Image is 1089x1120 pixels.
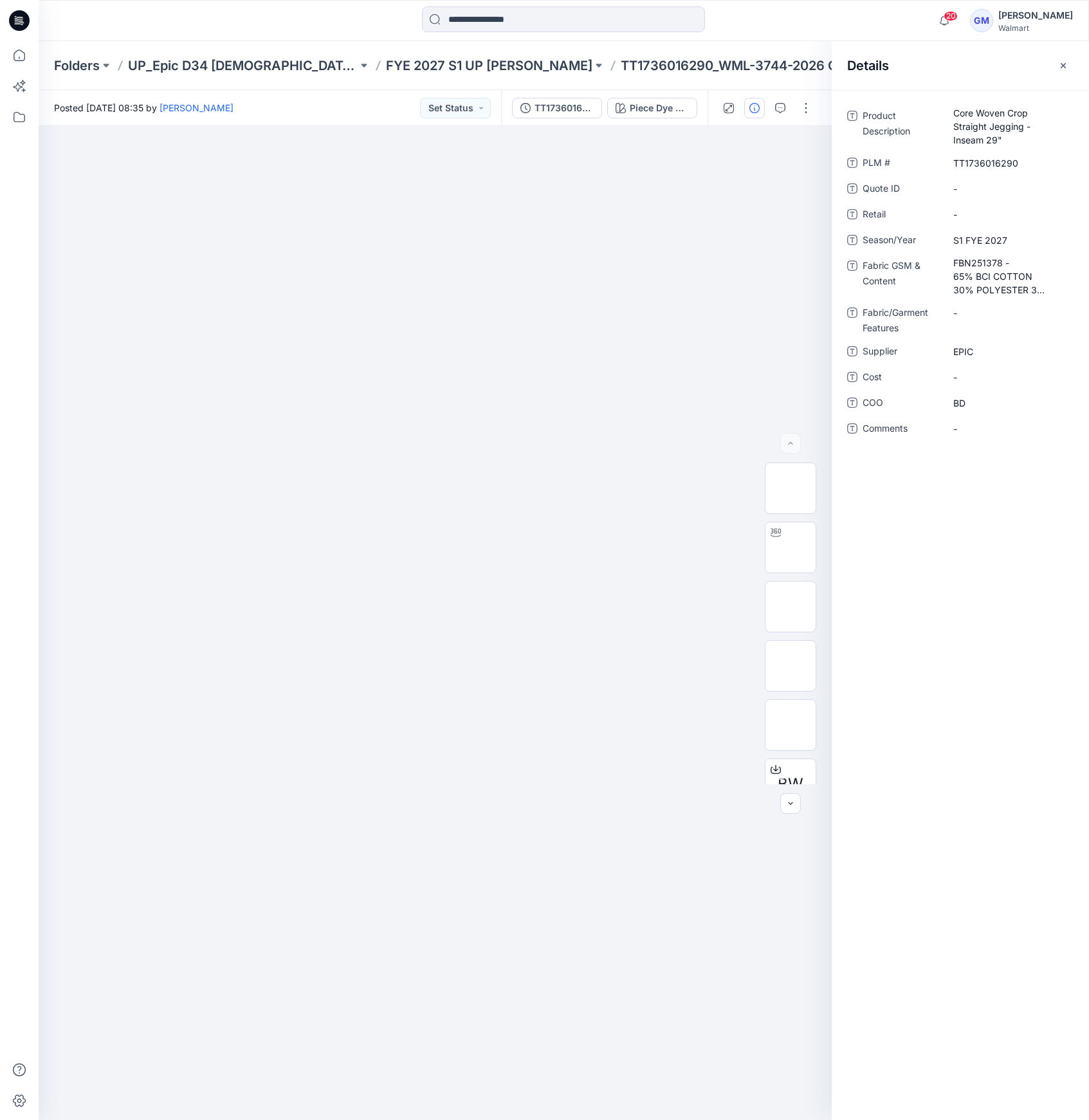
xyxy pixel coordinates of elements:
span: Quote ID [863,181,940,199]
span: EPIC [953,345,1065,358]
span: Fabric/Garment Features [863,305,940,336]
span: - [953,371,1065,384]
span: Posted [DATE] 08:35 by [54,101,233,115]
span: Supplier [863,344,940,362]
span: PLM # [863,155,940,173]
h2: Details [847,58,889,73]
span: TT1736016290 [953,156,1065,170]
div: Piece Dye Black Soot [630,101,689,115]
span: BD [953,396,1065,410]
a: Folders [54,57,100,75]
a: [PERSON_NAME] [160,102,233,113]
a: UP_Epic D34 [DEMOGRAPHIC_DATA] Bottoms [128,57,358,75]
span: - [953,306,1065,320]
span: BW [778,773,803,796]
span: Fabric GSM & Content [863,258,940,297]
span: Product Description [863,108,940,147]
div: TT1736016290_WML-3744-2026-Core Woven Crop Straight Jegging_Size 6 [535,101,594,115]
button: Details [744,98,765,118]
button: Piece Dye Black Soot [607,98,697,118]
span: S1 FYE 2027 [953,234,1065,247]
a: FYE 2027 S1 UP [PERSON_NAME] [386,57,592,75]
div: GM [970,9,993,32]
span: FBN251378 - 65% BCI COTTON 30% POLYESTER 3% VISCOSE, 2%SPANDEX, 9.5oz [953,256,1065,297]
span: COO [863,395,940,413]
div: [PERSON_NAME] [998,8,1073,23]
span: Retail [863,207,940,225]
p: TT1736016290_WML-3744-2026 Core Woven Crop Straight Jegging - Inseam 29 [621,57,850,75]
span: - [953,182,1065,196]
button: TT1736016290_WML-3744-2026-Core Woven Crop Straight Jegging_Size 6 [512,98,602,118]
span: - [953,422,1065,436]
span: Season/Year [863,232,940,250]
span: Comments [863,421,940,439]
span: Core Woven Crop Straight Jegging - Inseam 29" [953,106,1065,147]
span: 20 [944,11,958,21]
div: Walmart [998,23,1073,33]
span: - [953,208,1065,221]
span: Cost [863,369,940,387]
